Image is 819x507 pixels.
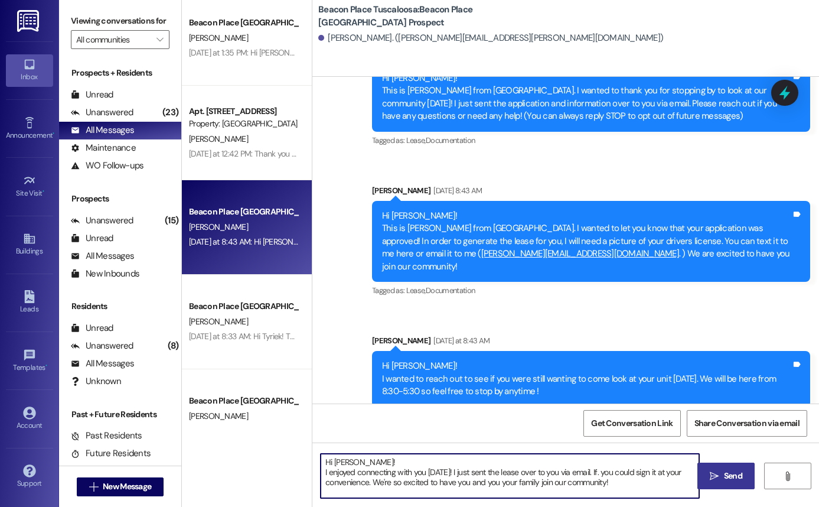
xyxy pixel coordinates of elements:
span: Send [724,470,742,482]
i:  [156,35,163,44]
a: Templates • [6,345,53,377]
div: Property: [GEOGRAPHIC_DATA] [GEOGRAPHIC_DATA] [189,118,298,130]
div: Unread [71,232,113,245]
button: Get Conversation Link [583,410,680,437]
span: Get Conversation Link [591,417,673,430]
b: Beacon Place Tuscaloosa: Beacon Place [GEOGRAPHIC_DATA] Prospect [318,4,554,29]
button: New Message [77,477,164,496]
div: Unread [71,89,113,101]
span: [PERSON_NAME] [189,316,248,327]
i:  [710,472,719,481]
div: WO Follow-ups [71,160,143,172]
div: Apt. [STREET_ADDRESS] [189,105,298,118]
div: Beacon Place [GEOGRAPHIC_DATA] Prospect [189,300,298,313]
button: Send [697,463,755,489]
div: Future Residents [71,447,151,460]
div: Residents [59,300,181,313]
button: Share Conversation via email [687,410,807,437]
span: • [43,187,44,196]
div: Hi [PERSON_NAME]! I wanted to reach out to see if you were still wanting to come look at your uni... [382,360,791,398]
div: (23) [159,103,181,122]
div: Unanswered [71,106,133,119]
div: Beacon Place [GEOGRAPHIC_DATA] Prospect [189,395,298,407]
a: Site Visit • [6,171,53,203]
a: Inbox [6,54,53,86]
i:  [89,482,98,492]
div: New Inbounds [71,268,139,280]
input: All communities [76,30,151,49]
span: New Message [103,480,151,493]
div: (15) [162,212,181,230]
span: • [53,129,54,138]
a: [PERSON_NAME][EMAIL_ADDRESS][DOMAIN_NAME] [481,248,679,259]
div: [PERSON_NAME]. ([PERSON_NAME][EMAIL_ADDRESS][PERSON_NAME][DOMAIN_NAME]) [318,32,663,44]
div: [DATE] at 8:43 AM [430,334,490,347]
span: [PERSON_NAME] [189,32,248,43]
span: Share Conversation via email [694,417,800,430]
div: All Messages [71,124,134,136]
div: Beacon Place [GEOGRAPHIC_DATA] Prospect [189,17,298,29]
span: [PERSON_NAME] [189,134,248,144]
span: • [45,362,47,370]
div: All Messages [71,250,134,262]
div: Hi [PERSON_NAME]! This is [PERSON_NAME] from [GEOGRAPHIC_DATA]. I wanted to let you know that you... [382,210,791,273]
span: Lease , [406,135,426,145]
div: Hi [PERSON_NAME]! This is [PERSON_NAME] from [GEOGRAPHIC_DATA]. I wanted to thank you for stoppin... [382,72,791,123]
div: Beacon Place [GEOGRAPHIC_DATA] Prospect [189,206,298,218]
textarea: Hi [PERSON_NAME]! I enjoyed connecting with you [DATE]! I just sent the lease over to you via ema... [321,454,699,498]
img: ResiDesk Logo [17,10,41,32]
div: Maintenance [71,142,136,154]
a: Leads [6,287,53,318]
div: (8) [165,337,181,355]
div: [PERSON_NAME] [372,184,810,201]
div: Tagged as: [372,132,810,149]
span: Lease , [406,285,426,295]
div: [PERSON_NAME] [372,334,810,351]
div: Unread [71,322,113,334]
div: Past Residents [71,430,142,442]
span: [PERSON_NAME] [189,222,248,232]
a: Buildings [6,229,53,261]
div: Unanswered [71,340,133,352]
div: Prospects [59,193,181,205]
div: Unanswered [71,214,133,227]
span: Documentation [426,135,475,145]
div: Prospects + Residents [59,67,181,79]
div: Unknown [71,375,121,388]
label: Viewing conversations for [71,12,169,30]
a: Account [6,403,53,435]
div: Tagged as: [372,282,810,299]
div: All Messages [71,357,134,370]
div: Past + Future Residents [59,408,181,421]
span: [PERSON_NAME] [189,411,248,421]
a: Support [6,461,53,493]
div: [DATE] at 12:42 PM: Thank you so much! 😊 [189,148,335,159]
div: [DATE] 8:43 AM [430,184,482,197]
span: Documentation [426,285,475,295]
i:  [783,472,792,481]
